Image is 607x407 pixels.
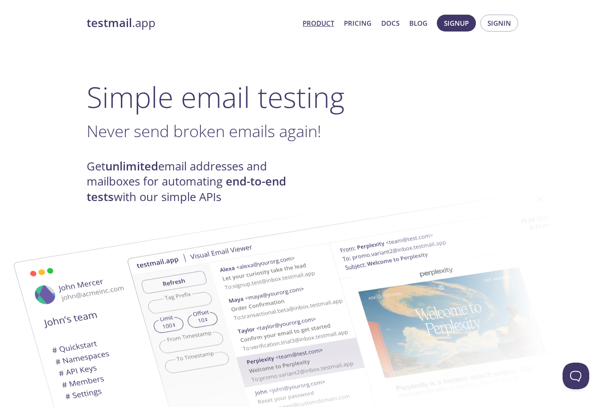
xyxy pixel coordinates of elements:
[105,158,158,174] strong: unlimited
[87,80,520,114] h1: Simple email testing
[87,120,321,142] span: Never send broken emails again!
[487,17,511,29] span: Signin
[87,15,132,31] strong: testmail
[87,159,303,205] h4: Get email addresses and mailboxes for automating with our simple APIs
[437,15,476,32] button: Signup
[381,17,399,29] a: Docs
[444,17,469,29] span: Signup
[303,17,334,29] a: Product
[87,16,296,31] a: testmail.app
[344,17,371,29] a: Pricing
[87,174,286,204] strong: end-to-end tests
[480,15,518,32] button: Signin
[563,363,589,389] iframe: Help Scout Beacon - Open
[409,17,427,29] a: Blog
